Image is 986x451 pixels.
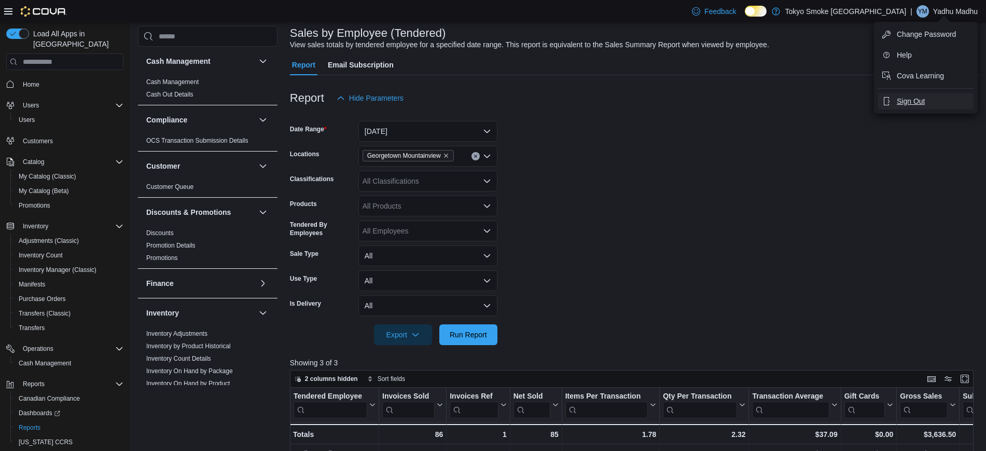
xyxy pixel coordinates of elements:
[663,392,737,402] div: Qty Per Transaction
[2,133,128,148] button: Customers
[146,308,179,318] h3: Inventory
[19,394,80,403] span: Canadian Compliance
[15,407,123,419] span: Dashboards
[294,392,367,402] div: Tendered Employee
[138,181,277,197] div: Customer
[15,392,84,405] a: Canadian Compliance
[290,275,317,283] label: Use Type
[367,151,441,161] span: Georgetown Mountainview
[23,158,44,166] span: Catalog
[15,114,123,126] span: Users
[916,5,929,18] div: Yadhu Madhu
[19,409,60,417] span: Dashboards
[900,392,948,418] div: Gross Sales
[15,392,123,405] span: Canadian Compliance
[15,114,39,126] a: Users
[19,220,52,233] button: Inventory
[146,330,207,337] a: Inventory Adjustments
[146,278,255,289] button: Finance
[10,113,128,127] button: Users
[15,293,123,305] span: Purchase Orders
[146,379,230,388] span: Inventory On Hand by Product
[450,392,498,418] div: Invoices Ref
[257,277,269,290] button: Finance
[382,392,435,402] div: Invoices Sold
[19,343,58,355] button: Operations
[483,177,491,185] button: Open list of options
[146,242,196,249] a: Promotion Details
[10,406,128,420] a: Dashboards
[19,134,123,147] span: Customers
[10,306,128,321] button: Transfers (Classic)
[23,137,53,145] span: Customers
[294,392,376,418] button: Tendered Employee
[878,26,974,43] button: Change Password
[290,175,334,183] label: Classifications
[933,5,978,18] p: Yadhu Madhu
[146,343,231,350] a: Inventory by Product Historical
[19,78,44,91] a: Home
[663,428,745,441] div: 2.32
[10,435,128,449] button: [US_STATE] CCRS
[19,295,66,303] span: Purchase Orders
[19,99,43,112] button: Users
[19,172,76,181] span: My Catalog (Classic)
[257,114,269,126] button: Compliance
[10,248,128,263] button: Inventory Count
[565,392,648,402] div: Items Per Transaction
[910,5,912,18] p: |
[146,56,255,66] button: Cash Management
[349,93,404,103] span: Hide Parameters
[15,407,64,419] a: Dashboards
[878,47,974,63] button: Help
[23,101,39,110] span: Users
[19,220,123,233] span: Inventory
[897,50,912,60] span: Help
[10,234,128,248] button: Adjustments (Classic)
[752,392,829,402] div: Transaction Average
[19,251,63,259] span: Inventory Count
[19,156,123,168] span: Catalog
[358,270,497,291] button: All
[15,322,49,334] a: Transfers
[15,307,123,320] span: Transfers (Classic)
[15,170,80,183] a: My Catalog (Classic)
[19,324,45,332] span: Transfers
[380,324,426,345] span: Export
[10,263,128,277] button: Inventory Manager (Classic)
[15,249,67,262] a: Inventory Count
[752,428,837,441] div: $37.09
[23,380,45,388] span: Reports
[290,150,320,158] label: Locations
[290,27,446,39] h3: Sales by Employee (Tendered)
[138,134,277,151] div: Compliance
[10,198,128,213] button: Promotions
[752,392,829,418] div: Transaction Average
[15,264,101,276] a: Inventory Manager (Classic)
[19,187,69,195] span: My Catalog (Beta)
[897,29,956,39] span: Change Password
[290,358,981,368] p: Showing 3 of 3
[146,308,255,318] button: Inventory
[2,341,128,356] button: Operations
[19,237,79,245] span: Adjustments (Classic)
[15,278,49,291] a: Manifests
[358,295,497,316] button: All
[10,292,128,306] button: Purchase Orders
[15,421,123,434] span: Reports
[146,78,199,86] a: Cash Management
[483,227,491,235] button: Open list of options
[19,116,35,124] span: Users
[19,280,45,289] span: Manifests
[450,330,487,340] span: Run Report
[332,88,408,108] button: Hide Parameters
[19,438,73,446] span: [US_STATE] CCRS
[146,136,248,145] span: OCS Transaction Submission Details
[138,227,277,268] div: Discounts & Promotions
[15,170,123,183] span: My Catalog (Classic)
[439,324,497,345] button: Run Report
[565,392,648,418] div: Items Per Transaction
[2,98,128,113] button: Users
[19,309,71,318] span: Transfers (Classic)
